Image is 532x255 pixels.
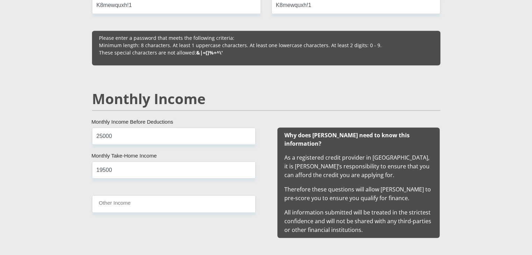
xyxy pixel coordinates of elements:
[196,49,223,56] b: &|=[]%+^\'
[92,195,256,212] input: Other Income
[92,161,256,178] input: Monthly Take Home Income
[92,127,256,145] input: Monthly Income Before Deductions
[99,34,433,56] p: Please enter a password that meets the following criteria: Minimum length: 8 characters. At least...
[284,131,410,147] b: Why does [PERSON_NAME] need to know this information?
[92,90,440,107] h2: Monthly Income
[284,131,433,234] span: As a registered credit provider in [GEOGRAPHIC_DATA], it is [PERSON_NAME]’s responsibility to ens...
